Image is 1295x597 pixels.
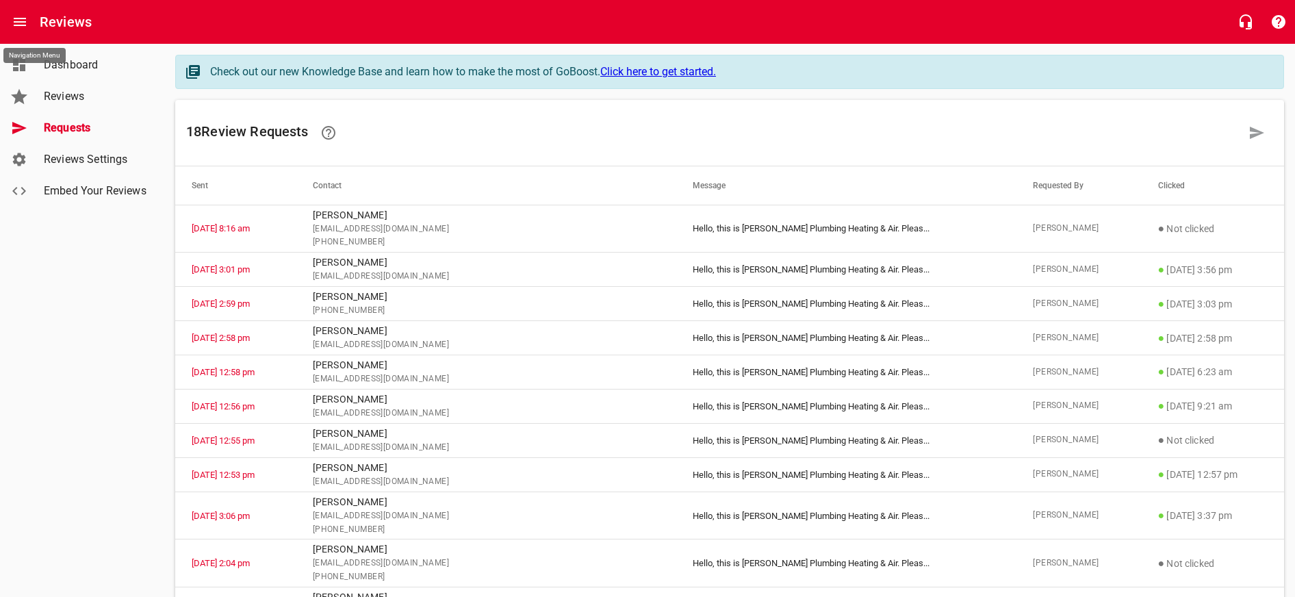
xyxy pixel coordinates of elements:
[192,298,250,309] a: [DATE] 2:59 pm
[313,223,660,236] span: [EMAIL_ADDRESS][DOMAIN_NAME]
[186,116,1240,149] h6: 18 Review Request s
[313,542,660,557] p: [PERSON_NAME]
[1158,222,1165,235] span: ●
[296,166,676,205] th: Contact
[676,321,1017,355] td: Hello, this is [PERSON_NAME] Plumbing Heating & Air. Pleas ...
[192,558,250,568] a: [DATE] 2:04 pm
[44,88,148,105] span: Reviews
[192,435,255,446] a: [DATE] 12:55 pm
[1033,222,1125,236] span: [PERSON_NAME]
[313,255,660,270] p: [PERSON_NAME]
[1033,557,1125,570] span: [PERSON_NAME]
[1158,509,1165,522] span: ●
[313,461,660,475] p: [PERSON_NAME]
[1158,432,1268,448] p: Not clicked
[676,253,1017,287] td: Hello, this is [PERSON_NAME] Plumbing Heating & Air. Pleas ...
[1158,365,1165,378] span: ●
[313,270,660,283] span: [EMAIL_ADDRESS][DOMAIN_NAME]
[313,523,660,537] span: [PHONE_NUMBER]
[192,264,250,275] a: [DATE] 3:01 pm
[1158,331,1165,344] span: ●
[1033,509,1125,522] span: [PERSON_NAME]
[192,511,250,521] a: [DATE] 3:06 pm
[3,5,36,38] button: Open drawer
[210,64,1270,80] div: Check out our new Knowledge Base and learn how to make the most of GoBoost.
[313,338,660,352] span: [EMAIL_ADDRESS][DOMAIN_NAME]
[1158,398,1268,414] p: [DATE] 9:21 am
[676,457,1017,492] td: Hello, this is [PERSON_NAME] Plumbing Heating & Air. Pleas ...
[1158,364,1268,380] p: [DATE] 6:23 am
[313,358,660,372] p: [PERSON_NAME]
[676,423,1017,457] td: Hello, this is [PERSON_NAME] Plumbing Heating & Air. Pleas ...
[313,290,660,304] p: [PERSON_NAME]
[1240,116,1273,149] a: Request a review
[1033,297,1125,311] span: [PERSON_NAME]
[1158,399,1165,412] span: ●
[1158,468,1165,481] span: ●
[1033,263,1125,277] span: [PERSON_NAME]
[192,223,250,233] a: [DATE] 8:16 am
[313,208,660,223] p: [PERSON_NAME]
[1158,557,1165,570] span: ●
[1229,5,1262,38] button: Live Chat
[1262,5,1295,38] button: Support Portal
[192,401,255,411] a: [DATE] 12:56 pm
[676,287,1017,321] td: Hello, this is [PERSON_NAME] Plumbing Heating & Air. Pleas ...
[1158,433,1165,446] span: ●
[313,304,660,318] span: [PHONE_NUMBER]
[1158,262,1268,278] p: [DATE] 3:56 pm
[44,183,148,199] span: Embed Your Reviews
[313,557,660,570] span: [EMAIL_ADDRESS][DOMAIN_NAME]
[1158,507,1268,524] p: [DATE] 3:37 pm
[1158,220,1268,237] p: Not clicked
[313,372,660,386] span: [EMAIL_ADDRESS][DOMAIN_NAME]
[676,492,1017,539] td: Hello, this is [PERSON_NAME] Plumbing Heating & Air. Pleas ...
[192,367,255,377] a: [DATE] 12:58 pm
[1158,466,1268,483] p: [DATE] 12:57 pm
[676,205,1017,253] td: Hello, this is [PERSON_NAME] Plumbing Heating & Air. Pleas ...
[676,166,1017,205] th: Message
[44,120,148,136] span: Requests
[1142,166,1284,205] th: Clicked
[313,495,660,509] p: [PERSON_NAME]
[1033,399,1125,413] span: [PERSON_NAME]
[313,407,660,420] span: [EMAIL_ADDRESS][DOMAIN_NAME]
[44,57,148,73] span: Dashboard
[1033,331,1125,345] span: [PERSON_NAME]
[600,65,716,78] a: Click here to get started.
[1158,555,1268,572] p: Not clicked
[1158,330,1268,346] p: [DATE] 2:58 pm
[313,475,660,489] span: [EMAIL_ADDRESS][DOMAIN_NAME]
[1158,263,1165,276] span: ●
[1158,296,1268,312] p: [DATE] 3:03 pm
[313,427,660,441] p: [PERSON_NAME]
[313,324,660,338] p: [PERSON_NAME]
[313,392,660,407] p: [PERSON_NAME]
[40,11,92,33] h6: Reviews
[676,539,1017,587] td: Hello, this is [PERSON_NAME] Plumbing Heating & Air. Pleas ...
[313,509,660,523] span: [EMAIL_ADDRESS][DOMAIN_NAME]
[313,441,660,455] span: [EMAIL_ADDRESS][DOMAIN_NAME]
[1016,166,1141,205] th: Requested By
[44,151,148,168] span: Reviews Settings
[1033,366,1125,379] span: [PERSON_NAME]
[192,333,250,343] a: [DATE] 2:58 pm
[175,166,296,205] th: Sent
[1033,468,1125,481] span: [PERSON_NAME]
[676,389,1017,423] td: Hello, this is [PERSON_NAME] Plumbing Heating & Air. Pleas ...
[312,116,345,149] a: Learn how requesting reviews can improve your online presence
[1033,433,1125,447] span: [PERSON_NAME]
[313,236,660,249] span: [PHONE_NUMBER]
[1158,297,1165,310] span: ●
[313,570,660,584] span: [PHONE_NUMBER]
[192,470,255,480] a: [DATE] 12:53 pm
[676,355,1017,390] td: Hello, this is [PERSON_NAME] Plumbing Heating & Air. Pleas ...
